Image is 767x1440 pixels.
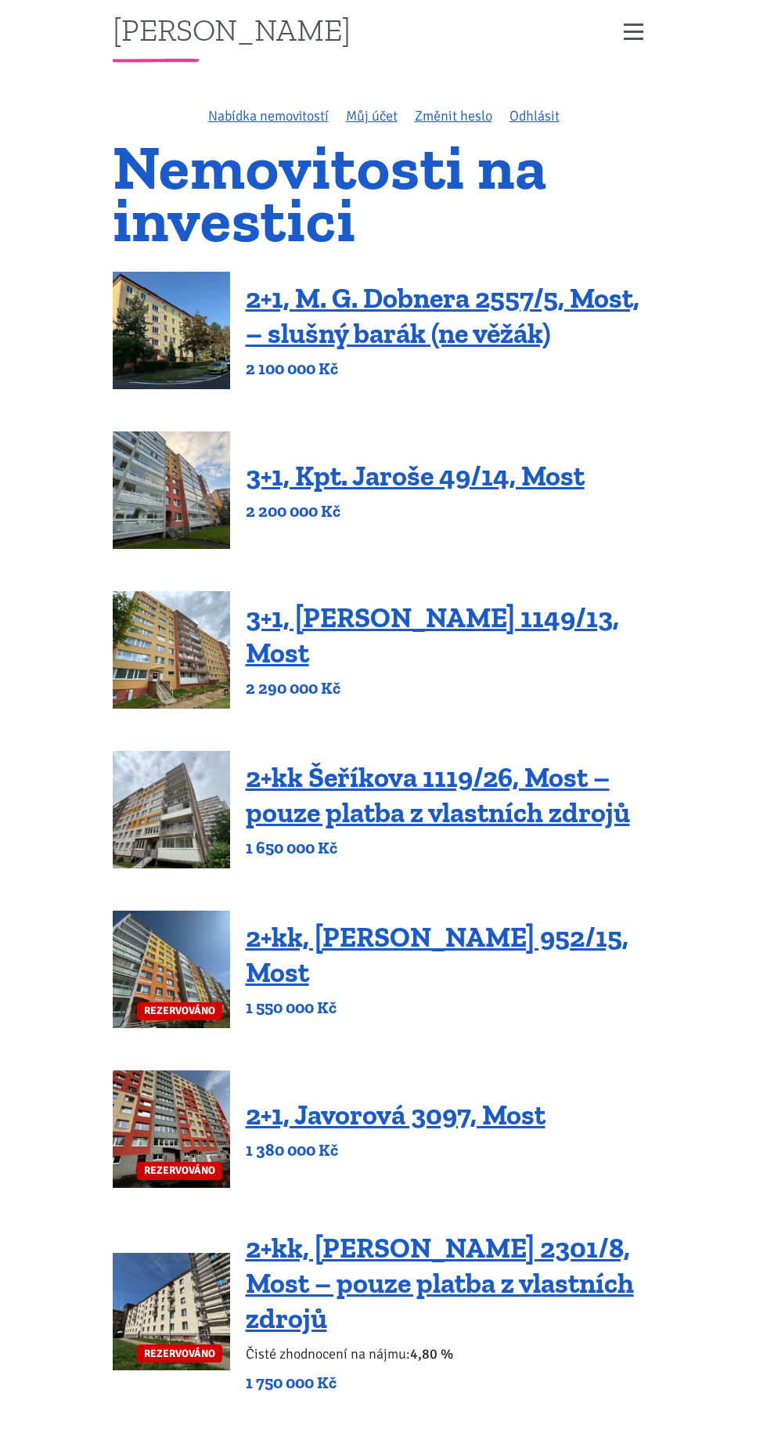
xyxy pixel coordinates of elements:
a: 3+1, [PERSON_NAME] 1149/13, Most [246,601,619,669]
p: 2 290 000 Kč [246,677,655,699]
a: 3+1, Kpt. Jaroše 49/14, Most [246,459,585,493]
a: 2+kk Šeříkova 1119/26, Most – pouze platba z vlastních zdrojů [246,760,630,829]
a: REZERVOVÁNO [113,911,230,1028]
a: REZERVOVÁNO [113,1253,230,1370]
span: REZERVOVÁNO [137,1162,222,1180]
b: 4,80 % [410,1345,453,1362]
a: Nabídka nemovitostí [208,107,329,125]
p: Čisté zhodnocení na nájmu: [246,1343,655,1365]
p: 1 550 000 Kč [246,997,655,1019]
p: 1 380 000 Kč [246,1139,546,1161]
button: Zobrazit menu [613,18,655,45]
a: Odhlásit [510,107,560,125]
a: 2+kk, [PERSON_NAME] 952/15, Most [246,920,628,989]
p: 1 650 000 Kč [246,837,655,859]
a: Změnit heslo [415,107,492,125]
a: [PERSON_NAME] [113,14,351,45]
p: 1 750 000 Kč [246,1372,655,1394]
a: 2+1, M. G. Dobnera 2557/5, Most, – slušný barák (ne věžák) [246,281,639,350]
span: REZERVOVÁNO [137,1344,222,1362]
a: 2+1, Javorová 3097, Most [246,1098,546,1131]
a: REZERVOVÁNO [113,1070,230,1188]
p: 2 200 000 Kč [246,500,585,522]
p: 2 100 000 Kč [246,358,655,380]
span: REZERVOVÁNO [137,1002,222,1020]
h1: Nemovitosti na investici [113,141,655,246]
a: Můj účet [346,107,398,125]
a: 2+kk, [PERSON_NAME] 2301/8, Most – pouze platba z vlastních zdrojů [246,1231,634,1335]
